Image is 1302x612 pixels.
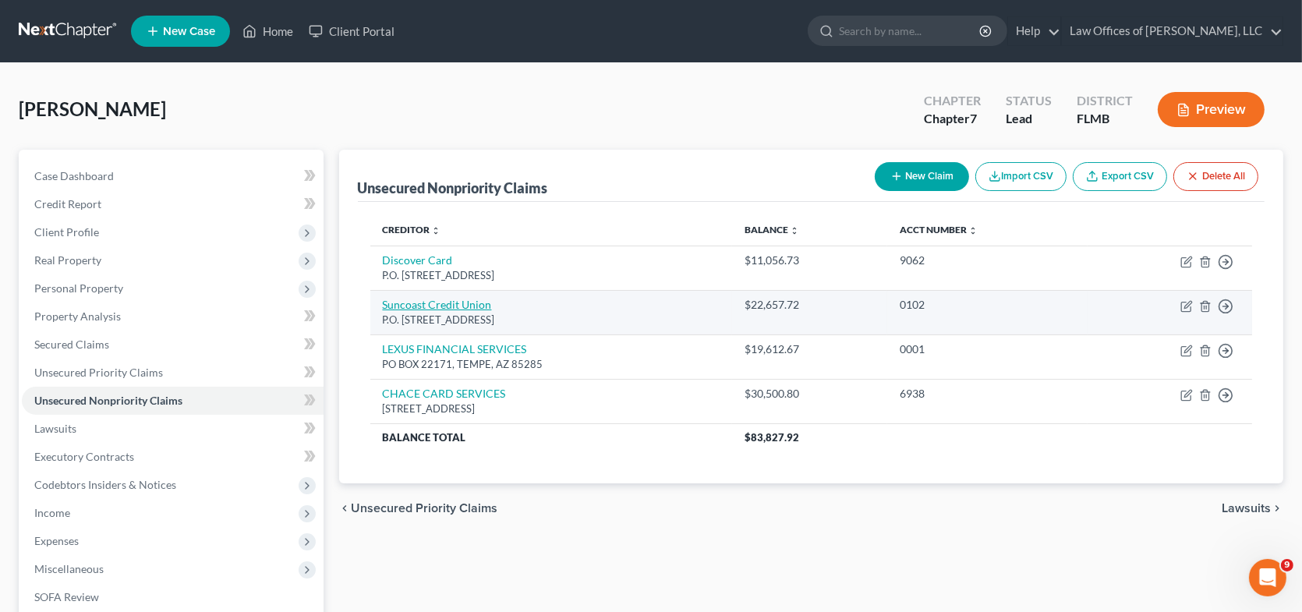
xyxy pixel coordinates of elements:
[34,338,109,351] span: Secured Claims
[924,92,981,110] div: Chapter
[339,502,352,515] i: chevron_left
[22,387,324,415] a: Unsecured Nonpriority Claims
[900,297,1076,313] div: 0102
[34,310,121,323] span: Property Analysis
[975,162,1067,191] button: Import CSV
[745,431,799,444] span: $83,827.92
[1008,17,1060,45] a: Help
[22,162,324,190] a: Case Dashboard
[383,387,506,400] a: CHACE CARD SERVICES
[22,190,324,218] a: Credit Report
[790,226,799,235] i: unfold_more
[358,179,548,197] div: Unsecured Nonpriority Claims
[1222,502,1271,515] span: Lawsuits
[301,17,402,45] a: Client Portal
[383,224,441,235] a: Creditor unfold_more
[1281,559,1293,571] span: 9
[22,359,324,387] a: Unsecured Priority Claims
[900,224,978,235] a: Acct Number unfold_more
[19,97,166,120] span: [PERSON_NAME]
[875,162,969,191] button: New Claim
[1271,502,1283,515] i: chevron_right
[34,169,114,182] span: Case Dashboard
[22,443,324,471] a: Executory Contracts
[34,506,70,519] span: Income
[383,253,453,267] a: Discover Card
[383,268,720,283] div: P.O. [STREET_ADDRESS]
[900,341,1076,357] div: 0001
[34,450,134,463] span: Executory Contracts
[745,341,875,357] div: $19,612.67
[1249,559,1286,596] iframe: Intercom live chat
[22,331,324,359] a: Secured Claims
[34,366,163,379] span: Unsecured Priority Claims
[900,253,1076,268] div: 9062
[34,225,99,239] span: Client Profile
[22,583,324,611] a: SOFA Review
[383,298,492,311] a: Suncoast Credit Union
[1077,92,1133,110] div: District
[1073,162,1167,191] a: Export CSV
[432,226,441,235] i: unfold_more
[1006,92,1052,110] div: Status
[383,313,720,327] div: P.O. [STREET_ADDRESS]
[1077,110,1133,128] div: FLMB
[34,197,101,210] span: Credit Report
[383,402,720,416] div: [STREET_ADDRESS]
[970,111,977,126] span: 7
[383,357,720,372] div: PO BOX 22171, TEMPE, AZ 85285
[1222,502,1283,515] button: Lawsuits chevron_right
[235,17,301,45] a: Home
[924,110,981,128] div: Chapter
[968,226,978,235] i: unfold_more
[163,26,215,37] span: New Case
[34,590,99,603] span: SOFA Review
[370,423,732,451] th: Balance Total
[1158,92,1265,127] button: Preview
[352,502,498,515] span: Unsecured Priority Claims
[383,342,527,356] a: LEXUS FINANCIAL SERVICES
[900,386,1076,402] div: 6938
[22,415,324,443] a: Lawsuits
[745,253,875,268] div: $11,056.73
[34,422,76,435] span: Lawsuits
[34,281,123,295] span: Personal Property
[34,478,176,491] span: Codebtors Insiders & Notices
[1173,162,1258,191] button: Delete All
[34,534,79,547] span: Expenses
[339,502,498,515] button: chevron_left Unsecured Priority Claims
[839,16,982,45] input: Search by name...
[745,224,799,235] a: Balance unfold_more
[34,394,182,407] span: Unsecured Nonpriority Claims
[34,253,101,267] span: Real Property
[745,297,875,313] div: $22,657.72
[1062,17,1283,45] a: Law Offices of [PERSON_NAME], LLC
[34,562,104,575] span: Miscellaneous
[1006,110,1052,128] div: Lead
[745,386,875,402] div: $30,500.80
[22,302,324,331] a: Property Analysis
